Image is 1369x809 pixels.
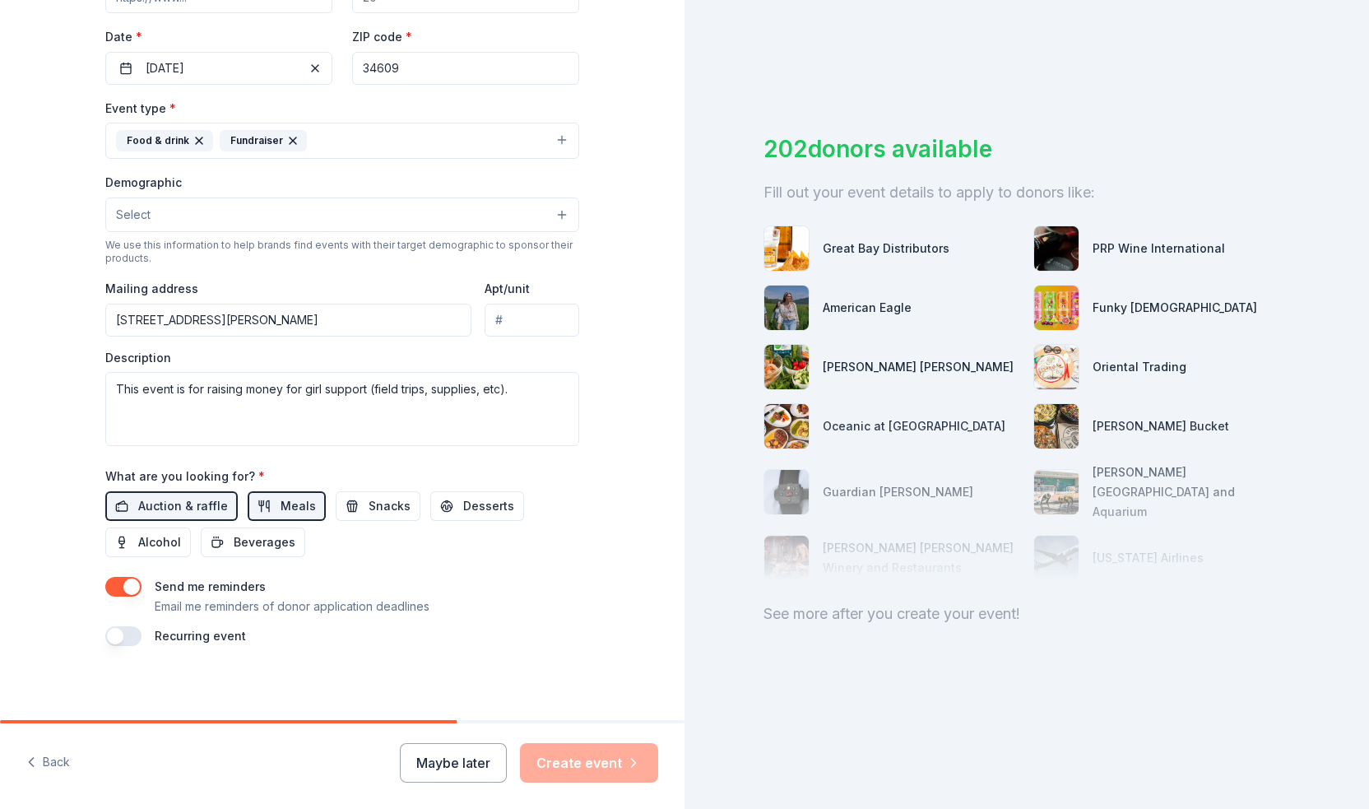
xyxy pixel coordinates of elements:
button: Desserts [430,491,524,521]
button: Alcohol [105,528,191,557]
div: Great Bay Distributors [823,239,949,258]
img: photo for Oceanic at Pompano Beach [764,404,809,449]
input: 12345 (U.S. only) [352,52,579,85]
label: Recurring event [155,629,246,643]
span: Beverages [234,532,295,552]
button: Beverages [201,528,305,557]
button: Food & drinkFundraiser [105,123,579,159]
label: Date [105,29,332,45]
button: Snacks [336,491,420,521]
div: We use this information to help brands find events with their target demographic to sponsor their... [105,239,579,265]
span: Select [116,205,151,225]
input: Enter a US address [105,304,471,337]
label: What are you looking for? [105,468,265,485]
span: Alcohol [138,532,181,552]
img: photo for Great Bay Distributors [764,226,809,271]
img: photo for Funky Buddha [1034,286,1079,330]
span: Desserts [463,496,514,516]
label: Mailing address [105,281,198,297]
img: photo for Oriental Trading [1034,345,1079,389]
button: [DATE] [105,52,332,85]
span: Auction & raffle [138,496,228,516]
img: photo for Harris Teeter [764,345,809,389]
img: photo for PRP Wine International [1034,226,1079,271]
div: Food & drink [116,130,213,151]
img: photo for Rusty Bucket [1034,404,1079,449]
span: Meals [281,496,316,516]
label: Send me reminders [155,579,266,593]
span: Snacks [369,496,411,516]
div: Fill out your event details to apply to donors like: [763,179,1290,206]
input: # [485,304,579,337]
div: See more after you create your event! [763,601,1290,627]
textarea: This event is for raising money for girl support (field trips, supplies, etc). [105,372,579,446]
button: Select [105,198,579,232]
button: Meals [248,491,326,521]
button: Auction & raffle [105,491,238,521]
label: Demographic [105,174,182,191]
label: ZIP code [352,29,412,45]
button: Back [26,746,70,780]
button: Maybe later [400,743,507,783]
div: PRP Wine International [1093,239,1225,258]
div: Fundraiser [220,130,307,151]
label: Description [105,350,171,366]
div: [PERSON_NAME] [PERSON_NAME] [823,357,1014,377]
div: 202 donors available [763,132,1290,166]
div: Oriental Trading [1093,357,1186,377]
p: Email me reminders of donor application deadlines [155,597,429,616]
img: photo for American Eagle [764,286,809,330]
div: Funky [DEMOGRAPHIC_DATA] [1093,298,1257,318]
label: Apt/unit [485,281,530,297]
div: American Eagle [823,298,912,318]
label: Event type [105,100,176,117]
